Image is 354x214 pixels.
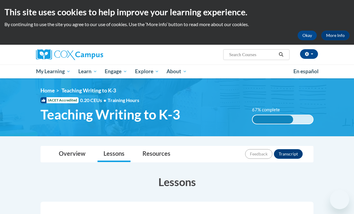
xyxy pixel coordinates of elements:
[40,107,180,122] span: Teaching Writing to K-3
[163,65,191,78] a: About
[31,65,322,78] div: Main menu
[245,149,272,159] button: Feedback
[289,65,322,78] a: En español
[131,65,163,78] a: Explore
[4,21,349,28] p: By continuing to use the site you agree to our use of cookies. Use the ‘More info’ button to read...
[293,68,319,74] span: En español
[4,6,349,18] h2: This site uses cookies to help improve your learning experience.
[103,97,106,103] span: •
[166,68,187,75] span: About
[53,146,91,162] a: Overview
[36,68,70,75] span: My Learning
[40,174,313,189] h3: Lessons
[32,65,74,78] a: My Learning
[136,146,176,162] a: Resources
[105,68,127,75] span: Engage
[330,190,349,209] iframe: Button to launch messaging window
[80,97,108,104] span: 0.20 CEUs
[40,97,79,103] span: IACET Accredited
[229,51,277,58] input: Search Courses
[101,65,131,78] a: Engage
[36,49,124,60] a: Cox Campus
[135,68,159,75] span: Explore
[61,87,116,94] span: Teaching Writing to K-3
[36,49,103,60] img: Cox Campus
[97,146,130,162] a: Lessons
[40,87,55,94] a: Home
[108,97,139,103] span: Training Hours
[277,51,286,58] button: Search
[298,31,317,40] button: Okay
[78,68,97,75] span: Learn
[321,31,349,40] a: More Info
[74,65,101,78] a: Learn
[300,49,318,59] button: Account Settings
[253,115,293,124] div: 67% complete
[274,149,303,159] button: Transcript
[252,107,286,113] label: 67% complete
